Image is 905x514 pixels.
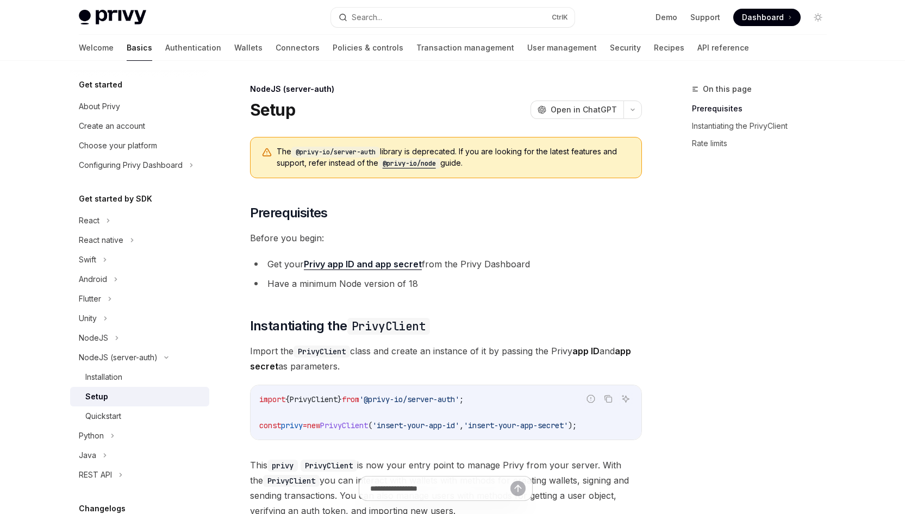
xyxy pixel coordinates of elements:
[85,371,122,384] div: Installation
[79,159,183,172] div: Configuring Privy Dashboard
[79,429,104,442] div: Python
[690,12,720,23] a: Support
[347,318,430,335] code: PrivyClient
[304,259,422,270] a: Privy app ID and app secret
[250,230,642,246] span: Before you begin:
[79,100,120,113] div: About Privy
[742,12,784,23] span: Dashboard
[307,421,320,430] span: new
[276,35,320,61] a: Connectors
[610,35,641,61] a: Security
[79,292,101,305] div: Flutter
[70,406,209,426] a: Quickstart
[79,351,158,364] div: NodeJS (server-auth)
[568,421,577,430] span: );
[619,392,633,406] button: Ask AI
[692,117,835,135] a: Instantiating the PrivyClient
[459,421,464,430] span: ,
[85,410,121,423] div: Quickstart
[464,421,568,430] span: 'insert-your-app-secret'
[601,392,615,406] button: Copy the contents from the code block
[79,10,146,25] img: light logo
[303,421,307,430] span: =
[809,9,827,26] button: Toggle dark mode
[79,234,123,247] div: React native
[331,8,575,27] button: Search...CtrlK
[372,421,459,430] span: 'insert-your-app-id'
[552,13,568,22] span: Ctrl K
[294,346,350,358] code: PrivyClient
[250,256,642,272] li: Get your from the Privy Dashboard
[79,331,108,344] div: NodeJS
[654,35,684,61] a: Recipes
[368,421,372,430] span: (
[692,135,835,152] a: Rate limits
[551,104,617,115] span: Open in ChatGPT
[416,35,514,61] a: Transaction management
[261,147,272,158] svg: Warning
[250,84,642,95] div: NodeJS (server-auth)
[656,12,677,23] a: Demo
[584,392,598,406] button: Report incorrect code
[277,146,631,169] span: The library is deprecated. If you are looking for the latest features and support, refer instead ...
[79,192,152,205] h5: Get started by SDK
[459,394,464,404] span: ;
[342,394,359,404] span: from
[359,394,459,404] span: '@privy-io/server-auth'
[259,394,285,404] span: import
[70,367,209,387] a: Installation
[70,387,209,406] a: Setup
[79,214,99,227] div: React
[70,116,209,136] a: Create an account
[267,460,298,472] code: privy
[79,449,96,462] div: Java
[79,139,157,152] div: Choose your platform
[692,100,835,117] a: Prerequisites
[333,35,403,61] a: Policies & controls
[259,421,281,430] span: const
[697,35,749,61] a: API reference
[290,394,338,404] span: PrivyClient
[510,481,526,496] button: Send message
[79,78,122,91] h5: Get started
[79,120,145,133] div: Create an account
[378,158,440,169] code: @privy-io/node
[70,136,209,155] a: Choose your platform
[250,100,295,120] h1: Setup
[527,35,597,61] a: User management
[79,273,107,286] div: Android
[79,312,97,325] div: Unity
[281,421,303,430] span: privy
[530,101,623,119] button: Open in ChatGPT
[572,346,600,356] strong: app ID
[127,35,152,61] a: Basics
[285,394,290,404] span: {
[301,460,357,472] code: PrivyClient
[291,147,380,158] code: @privy-io/server-auth
[234,35,263,61] a: Wallets
[320,421,368,430] span: PrivyClient
[79,253,96,266] div: Swift
[733,9,801,26] a: Dashboard
[85,390,108,403] div: Setup
[250,276,642,291] li: Have a minimum Node version of 18
[352,11,382,24] div: Search...
[250,317,430,335] span: Instantiating the
[70,97,209,116] a: About Privy
[165,35,221,61] a: Authentication
[79,468,112,481] div: REST API
[250,204,328,222] span: Prerequisites
[250,343,642,374] span: Import the class and create an instance of it by passing the Privy and as parameters.
[79,35,114,61] a: Welcome
[703,83,752,96] span: On this page
[378,158,440,167] a: @privy-io/node
[338,394,342,404] span: }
